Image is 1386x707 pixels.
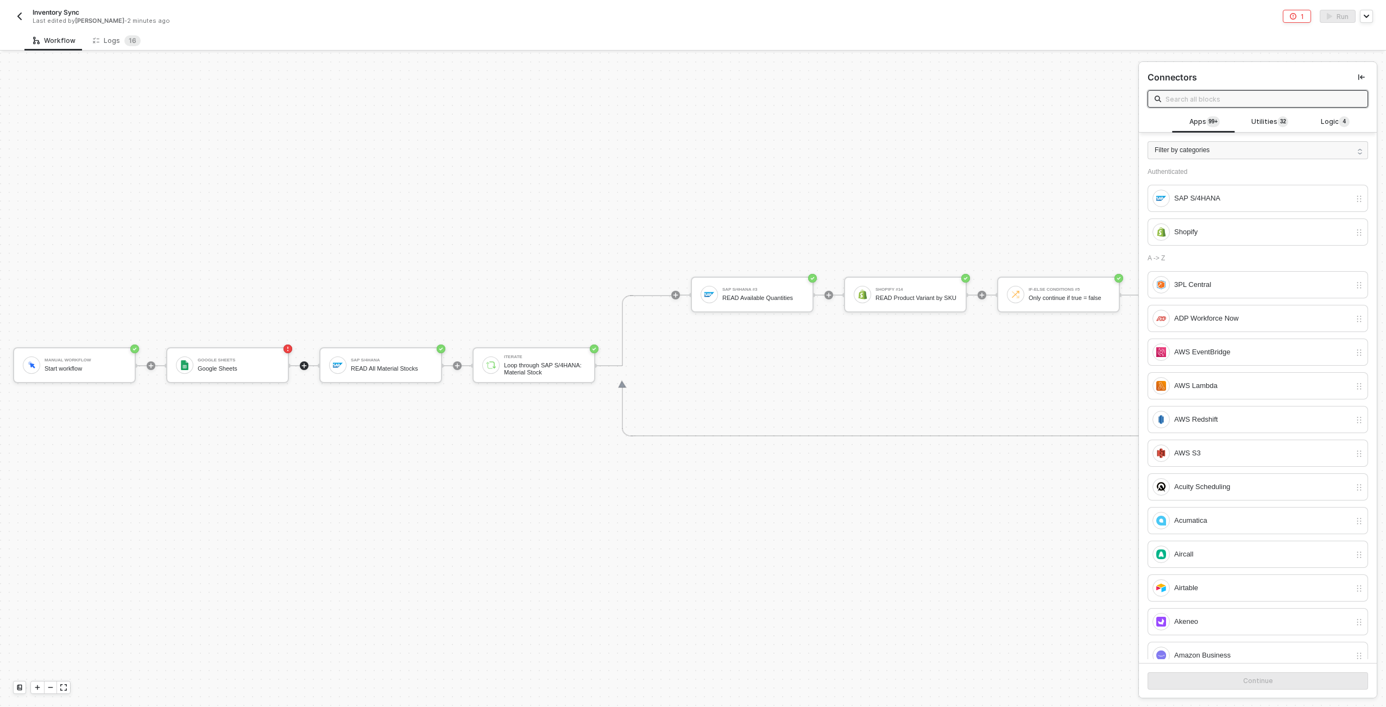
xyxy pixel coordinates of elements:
[858,290,867,299] img: icon
[808,274,817,283] span: icon-success-page
[1174,481,1351,493] div: Acuity Scheduling
[1283,10,1311,23] button: 1
[1156,617,1166,627] img: integration-icon
[590,345,598,353] span: icon-success-page
[130,345,139,353] span: icon-success-page
[1355,517,1363,525] img: drag
[148,362,154,369] span: icon-play
[1114,274,1123,283] span: icon-success-page
[1174,346,1351,358] div: AWS EventBridge
[1206,116,1220,127] sup: 180
[198,365,279,372] div: Google Sheets
[34,684,41,691] span: icon-play
[1339,116,1350,127] sup: 4
[1174,414,1351,426] div: AWS Redshift
[132,36,136,45] span: 6
[1355,584,1363,593] img: drag
[33,17,668,25] div: Last edited by - 2 minutes ago
[1355,382,1363,391] img: drag
[301,362,307,369] span: icon-play
[1156,650,1166,660] img: integration-icon
[961,274,970,283] span: icon-success-page
[1156,549,1166,559] img: integration-icon
[1251,116,1288,128] span: Utilities
[1355,483,1363,492] img: drag
[1148,254,1368,262] div: A -> Z
[1355,618,1363,627] img: drag
[13,10,26,23] button: back
[504,355,585,359] div: Iterate
[1148,672,1368,690] button: Continue
[1301,12,1304,21] div: 1
[45,358,126,362] div: Manual Workflow
[1355,348,1363,357] img: drag
[1155,145,1209,155] span: Filter by categories
[351,358,432,362] div: SAP S/4HANA
[283,345,292,353] span: icon-error-page
[1156,227,1166,237] img: integration-icon
[1174,447,1351,459] div: AWS S3
[124,35,141,46] sup: 16
[60,684,67,691] span: icon-expand
[1355,315,1363,323] img: drag
[722,295,804,302] div: READ Available Quantities
[1155,96,1161,102] img: search
[1343,117,1346,126] span: 4
[1320,10,1356,23] button: activateRun
[351,365,432,372] div: READ All Material Stocks
[47,684,54,691] span: icon-minus
[1148,72,1197,83] div: Connectors
[1189,116,1220,128] span: Apps
[1174,649,1351,661] div: Amazon Business
[1156,448,1166,458] img: integration-icon
[486,360,496,370] img: icon
[1156,381,1166,391] img: integration-icon
[1355,449,1363,458] img: drag
[1156,516,1166,525] img: integration-icon
[1156,583,1166,593] img: integration-icon
[722,287,804,292] div: SAP S/4HANA #3
[1156,314,1166,323] img: integration-icon
[1280,117,1283,126] span: 3
[1156,482,1166,492] img: integration-icon
[33,8,79,17] span: Inventory Sync
[826,292,832,298] span: icon-play
[1174,548,1351,560] div: Aircall
[1358,74,1365,80] span: icon-collapse-left
[1174,312,1351,324] div: ADP Workforce Now
[672,292,679,298] span: icon-play
[875,287,957,292] div: Shopify #14
[1011,290,1020,299] img: icon
[704,290,714,299] img: icon
[1321,116,1350,128] span: Logic
[1029,287,1110,292] div: If-Else Conditions #5
[1174,279,1351,291] div: 3PL Central
[1148,168,1368,176] div: Authenticated
[504,362,585,376] div: Loop through SAP S/4HANA: Material Stock
[15,12,24,21] img: back
[45,365,126,372] div: Start workflow
[1355,228,1363,237] img: drag
[27,360,36,370] img: icon
[1174,616,1351,628] div: Akeneo
[1174,515,1351,527] div: Acumatica
[979,292,985,298] span: icon-play
[1355,281,1363,290] img: drag
[1174,380,1351,392] div: AWS Lambda
[75,17,124,24] span: [PERSON_NAME]
[1355,195,1363,203] img: drag
[198,358,279,362] div: Google Sheets
[1174,582,1351,594] div: Airtable
[1156,415,1166,424] img: integration-icon
[1029,295,1110,302] div: Only continue if true = false
[1174,226,1351,238] div: Shopify
[1174,192,1351,204] div: SAP S/4HANA
[1355,652,1363,660] img: drag
[1156,347,1166,357] img: integration-icon
[1290,13,1296,20] span: icon-error-page
[333,360,343,370] img: icon
[875,295,957,302] div: READ Product Variant by SKU
[93,35,141,46] div: Logs
[1355,550,1363,559] img: drag
[437,345,445,353] span: icon-success-page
